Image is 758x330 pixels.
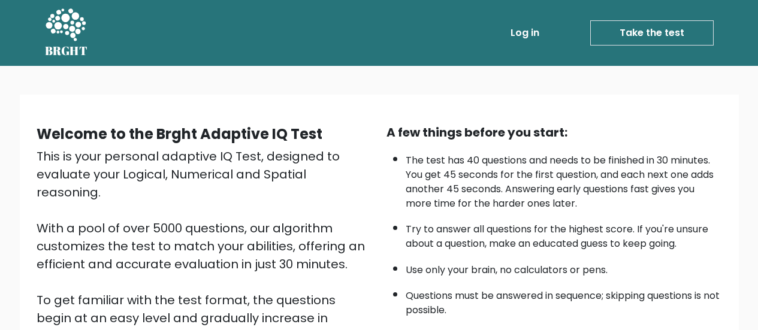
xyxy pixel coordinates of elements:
[45,44,88,58] h5: BRGHT
[506,21,544,45] a: Log in
[590,20,714,46] a: Take the test
[406,257,722,277] li: Use only your brain, no calculators or pens.
[45,5,88,61] a: BRGHT
[406,283,722,317] li: Questions must be answered in sequence; skipping questions is not possible.
[406,147,722,211] li: The test has 40 questions and needs to be finished in 30 minutes. You get 45 seconds for the firs...
[386,123,722,141] div: A few things before you start:
[37,124,322,144] b: Welcome to the Brght Adaptive IQ Test
[406,216,722,251] li: Try to answer all questions for the highest score. If you're unsure about a question, make an edu...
